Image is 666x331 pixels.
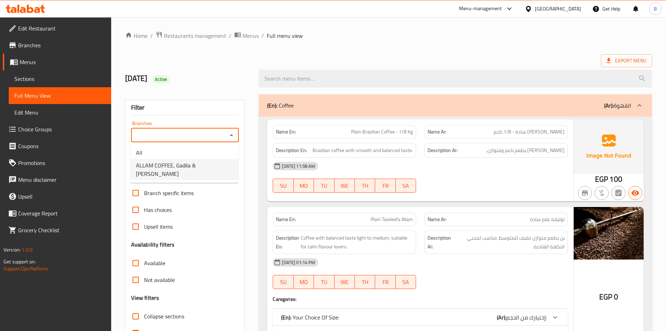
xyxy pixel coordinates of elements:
[14,75,106,83] span: Sections
[279,163,318,170] span: [DATE] 11:58 AM
[243,32,259,40] span: Menus
[9,104,111,121] a: Edit Menu
[337,181,352,191] span: WE
[578,186,592,200] button: Not branch specific item
[144,222,173,231] span: Upsell items
[131,241,175,249] h3: Availability filters
[294,275,314,289] button: MO
[371,216,413,223] span: Plain Tawleefa Allam
[317,277,331,287] span: TU
[314,179,334,193] button: TU
[3,54,111,70] a: Menus
[281,313,339,322] p: Your Choice Of Size:
[276,181,291,191] span: SU
[18,192,106,201] span: Upsell
[136,161,233,178] span: ALLAM COFFEE, Gadila & [PERSON_NAME]
[351,128,413,136] span: Plain Brazilian Coffee - 1/8 Kg
[3,245,21,254] span: Version:
[150,32,153,40] li: /
[273,179,293,193] button: SU
[229,32,231,40] li: /
[152,76,170,83] span: Active
[144,276,175,284] span: Not available
[131,100,239,115] div: Filter
[152,75,170,83] div: Active
[9,70,111,87] a: Sections
[595,172,608,186] span: EGP
[3,205,111,222] a: Coverage Report
[375,179,395,193] button: FR
[136,149,142,157] span: All
[604,101,631,110] p: القهوة
[267,101,294,110] p: Coffee
[654,5,657,13] span: B
[459,5,502,13] div: Menu-management
[144,206,172,214] span: Has choices
[125,31,652,40] nav: breadcrumb
[396,179,416,193] button: SA
[276,216,296,223] strong: Name En:
[599,290,612,304] span: EGP
[18,175,106,184] span: Menu disclaimer
[273,296,568,303] h4: Caregories:
[20,58,106,66] span: Menus
[337,277,352,287] span: WE
[313,146,413,155] span: Brazilian coffee with smooth and balanced taste.
[276,146,307,155] strong: Description En:
[399,277,413,287] span: SA
[428,128,446,136] strong: Name Ar:
[22,245,33,254] span: 1.0.0
[156,31,226,40] a: Restaurants management
[358,277,372,287] span: TH
[355,179,375,193] button: TH
[3,257,36,266] span: Get support on:
[355,275,375,289] button: TH
[296,277,311,287] span: MO
[259,94,652,117] div: (En): Coffee(Ar):القهوة
[227,130,236,140] button: Close
[267,32,303,40] span: Full menu view
[144,259,165,267] span: Available
[18,159,106,167] span: Promotions
[164,32,226,40] span: Restaurants management
[125,32,148,40] a: Home
[335,179,355,193] button: WE
[267,100,277,111] b: (En):
[497,312,506,323] b: (Ar):
[3,37,111,54] a: Branches
[574,207,644,260] img: %D8%AA%D9%88%D9%84%D9%8A%D9%81%D9%87_%D8%B9%D9%84%D8%A7%D9%85_%D8%B3%D8%A7%D8%AF%D9%87%D9%81%D8%A...
[3,188,111,205] a: Upsell
[574,119,644,174] img: Ae5nvW7+0k+MAAAAAElFTkSuQmCC
[378,181,393,191] span: FR
[3,171,111,188] a: Menu disclaimer
[399,181,413,191] span: SA
[294,179,314,193] button: MO
[3,20,111,37] a: Edit Restaurant
[144,189,194,197] span: Branch specific items
[314,275,334,289] button: TU
[428,146,458,155] strong: Description Ar:
[454,234,565,251] span: بن بطعم متوازن خفيف للمتوسط، مناسب لمحبي النكهة الهادية.
[595,186,609,200] button: Purchased item
[18,41,106,49] span: Branches
[530,216,565,223] span: توليفه علام ساده
[486,146,565,155] span: [PERSON_NAME] بطعم ناعم ومتوازن.
[281,312,291,323] b: (En):
[234,31,259,40] a: Menus
[506,312,547,323] span: إختيارك من الحجم:
[335,275,355,289] button: WE
[611,186,625,200] button: Not has choices
[273,309,568,326] div: (En): Your Choice Of Size:(Ar):إختيارك من الحجم:
[428,234,453,251] strong: Description Ar:
[301,234,413,251] span: Coffee with balanced taste light to medium, suitable for calm flavour lovers.
[607,56,646,65] span: Export Menu
[276,277,291,287] span: SU
[3,154,111,171] a: Promotions
[378,277,393,287] span: FR
[279,259,318,266] span: [DATE] 01:14 PM
[535,5,581,13] div: [GEOGRAPHIC_DATA]
[604,100,614,111] b: (Ar):
[9,87,111,104] a: Full Menu View
[3,264,48,273] a: Support.OpsPlatform
[609,172,622,186] span: 100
